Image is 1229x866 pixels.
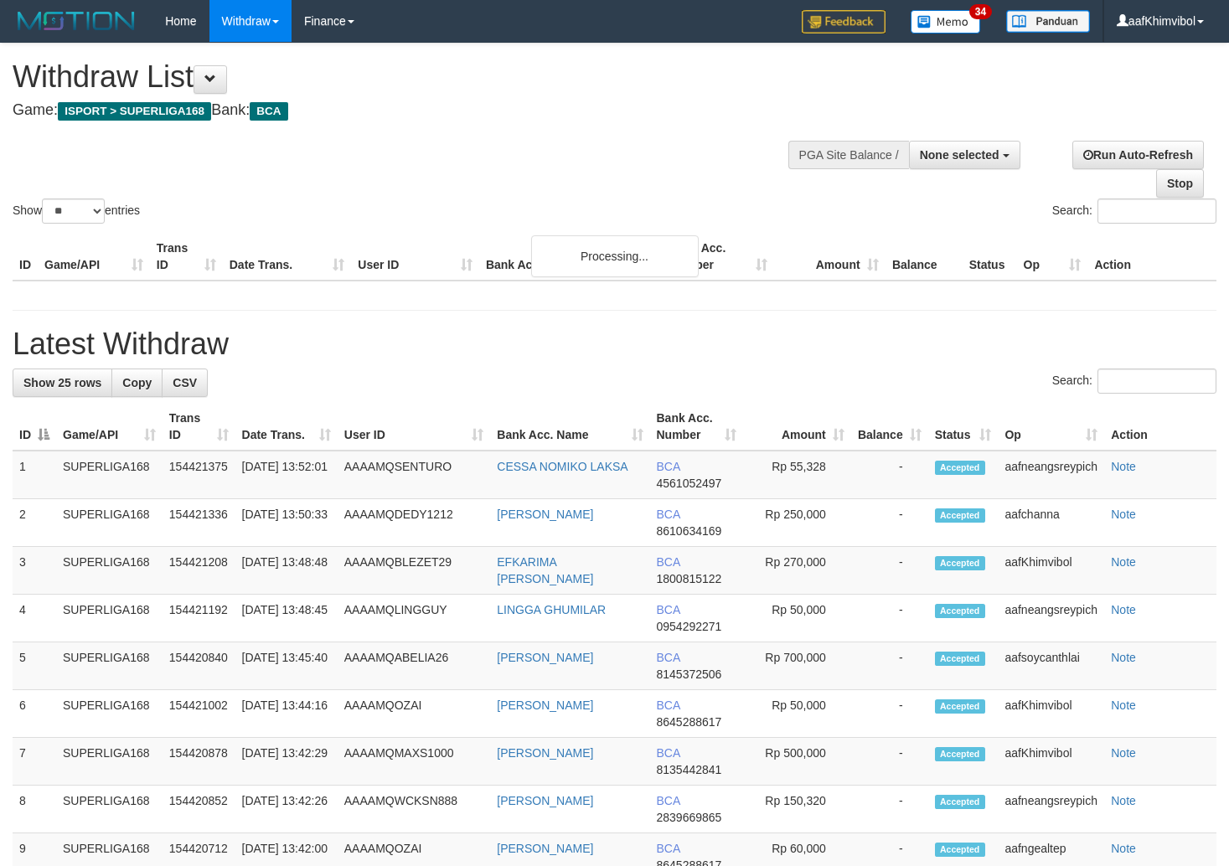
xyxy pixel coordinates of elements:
[998,499,1104,547] td: aafchanna
[743,738,851,786] td: Rp 500,000
[338,451,490,499] td: AAAAMQSENTURO
[13,642,56,690] td: 5
[851,499,928,547] td: -
[851,690,928,738] td: -
[998,547,1104,595] td: aafKhimvibol
[13,690,56,738] td: 6
[163,738,235,786] td: 154420878
[490,403,649,451] th: Bank Acc. Name: activate to sort column ascending
[58,102,211,121] span: ISPORT > SUPERLIGA168
[1052,198,1216,224] label: Search:
[235,642,338,690] td: [DATE] 13:45:40
[911,10,981,34] img: Button%20Memo.svg
[1097,369,1216,394] input: Search:
[497,746,593,760] a: [PERSON_NAME]
[998,690,1104,738] td: aafKhimvibol
[743,786,851,833] td: Rp 150,320
[1097,198,1216,224] input: Search:
[743,403,851,451] th: Amount: activate to sort column ascending
[338,786,490,833] td: AAAAMQWCKSN888
[851,595,928,642] td: -
[851,738,928,786] td: -
[497,698,593,712] a: [PERSON_NAME]
[935,843,985,857] span: Accepted
[998,738,1104,786] td: aafKhimvibol
[909,141,1020,169] button: None selected
[657,715,722,729] span: Copy 8645288617 to clipboard
[657,524,722,538] span: Copy 8610634169 to clipboard
[235,547,338,595] td: [DATE] 13:48:48
[56,547,163,595] td: SUPERLIGA168
[935,652,985,666] span: Accepted
[851,642,928,690] td: -
[743,451,851,499] td: Rp 55,328
[657,460,680,473] span: BCA
[969,4,992,19] span: 34
[1087,233,1216,281] th: Action
[56,451,163,499] td: SUPERLIGA168
[13,547,56,595] td: 3
[935,556,985,570] span: Accepted
[235,499,338,547] td: [DATE] 13:50:33
[13,8,140,34] img: MOTION_logo.png
[998,595,1104,642] td: aafneangsreypich
[235,738,338,786] td: [DATE] 13:42:29
[13,102,803,119] h4: Game: Bank:
[163,786,235,833] td: 154420852
[935,508,985,523] span: Accepted
[657,572,722,585] span: Copy 1800815122 to clipboard
[886,233,963,281] th: Balance
[111,369,163,397] a: Copy
[338,738,490,786] td: AAAAMQMAXS1000
[1111,555,1136,569] a: Note
[497,508,593,521] a: [PERSON_NAME]
[851,547,928,595] td: -
[235,403,338,451] th: Date Trans.: activate to sort column ascending
[338,499,490,547] td: AAAAMQDEDY1212
[235,690,338,738] td: [DATE] 13:44:16
[1111,746,1136,760] a: Note
[38,233,150,281] th: Game/API
[1052,369,1216,394] label: Search:
[13,60,803,94] h1: Withdraw List
[998,786,1104,833] td: aafneangsreypich
[173,376,197,389] span: CSV
[650,403,743,451] th: Bank Acc. Number: activate to sort column ascending
[998,642,1104,690] td: aafsoycanthlai
[743,499,851,547] td: Rp 250,000
[497,555,593,585] a: EFKARIMA [PERSON_NAME]
[1111,794,1136,807] a: Note
[13,786,56,833] td: 8
[743,642,851,690] td: Rp 700,000
[338,690,490,738] td: AAAAMQOZAI
[338,547,490,595] td: AAAAMQBLEZET29
[56,403,163,451] th: Game/API: activate to sort column ascending
[338,595,490,642] td: AAAAMQLINGGUY
[1111,698,1136,712] a: Note
[13,198,140,224] label: Show entries
[531,235,699,277] div: Processing...
[13,327,1216,361] h1: Latest Withdraw
[235,786,338,833] td: [DATE] 13:42:26
[1072,141,1204,169] a: Run Auto-Refresh
[657,651,680,664] span: BCA
[56,595,163,642] td: SUPERLIGA168
[657,698,680,712] span: BCA
[788,141,909,169] div: PGA Site Balance /
[56,690,163,738] td: SUPERLIGA168
[935,795,985,809] span: Accepted
[657,603,680,616] span: BCA
[851,451,928,499] td: -
[235,595,338,642] td: [DATE] 13:48:45
[163,642,235,690] td: 154420840
[235,451,338,499] td: [DATE] 13:52:01
[13,403,56,451] th: ID: activate to sort column descending
[920,148,999,162] span: None selected
[657,620,722,633] span: Copy 0954292271 to clipboard
[13,369,112,397] a: Show 25 rows
[351,233,479,281] th: User ID
[56,738,163,786] td: SUPERLIGA168
[963,233,1017,281] th: Status
[935,747,985,761] span: Accepted
[851,403,928,451] th: Balance: activate to sort column ascending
